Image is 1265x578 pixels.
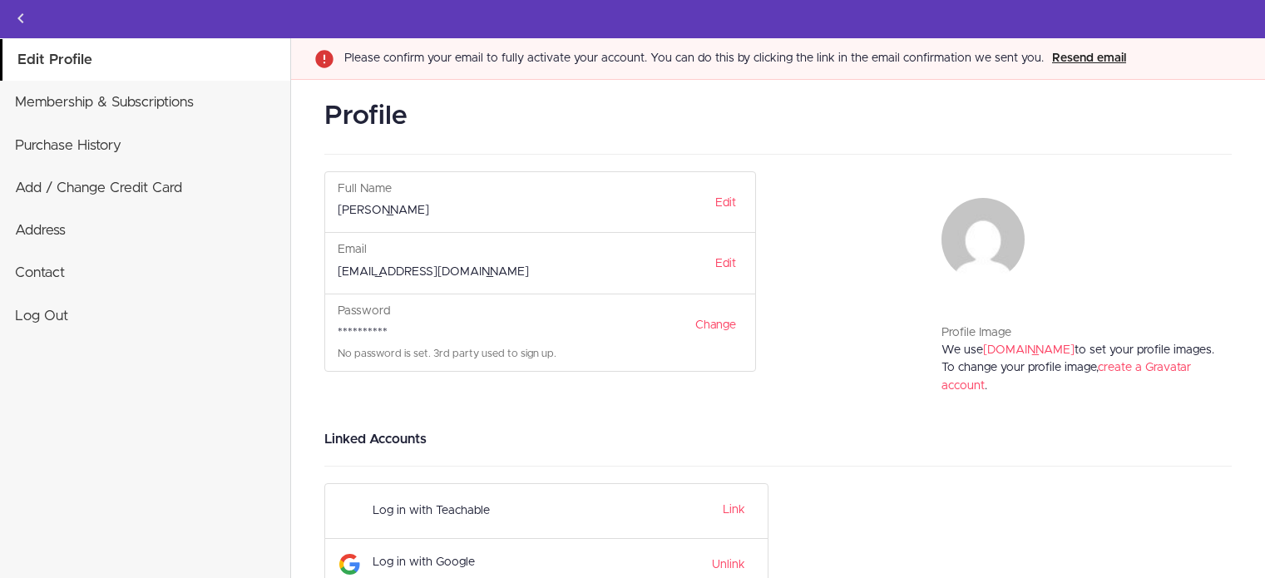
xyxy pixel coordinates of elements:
[941,198,1025,281] img: tfailiamer7@gmail.com
[1047,49,1131,68] button: Resend email
[941,342,1219,413] div: We use to set your profile images. To change your profile image, .
[373,547,639,578] div: Log in with Google
[338,202,429,220] label: [PERSON_NAME]
[324,429,1232,449] h3: Linked Accounts
[2,39,290,81] a: Edit Profile
[338,180,392,198] label: Full Name
[718,499,745,520] button: Link
[704,249,747,278] a: Edit
[338,303,390,320] label: Password
[338,347,743,363] div: No password is set. 3rd party used to sign up.
[941,324,1219,342] div: Profile Image
[339,554,360,575] img: Google Logo
[11,8,31,28] svg: Back to courses
[983,344,1075,356] a: [DOMAIN_NAME]
[338,264,529,281] label: [EMAIL_ADDRESS][DOMAIN_NAME]
[373,496,639,526] div: Log in with Teachable
[684,311,747,339] a: Change
[941,362,1191,391] a: create a Gravatar account
[712,554,745,573] a: Unlink
[338,241,367,259] label: Email
[723,504,745,516] a: Link
[344,50,1044,67] div: Please confirm your email to fully activate your account. You can do this by clicking the link in...
[704,189,747,217] a: Edit
[324,96,1232,137] h2: Profile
